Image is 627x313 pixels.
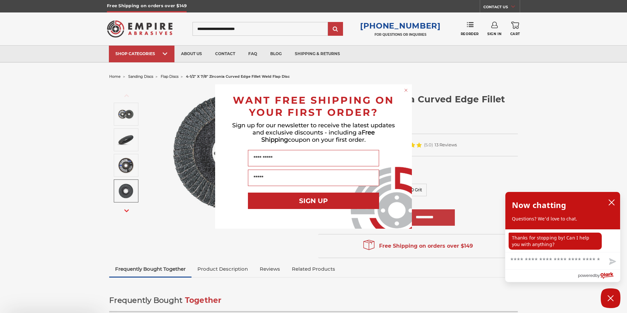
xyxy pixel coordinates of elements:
span: powered [578,271,595,280]
div: olark chatbox [505,192,620,282]
span: by [595,271,600,280]
span: Free Shipping [261,129,375,143]
span: Sign up for our newsletter to receive the latest updates and exclusive discounts - including a co... [232,122,395,143]
button: Close Chatbox [601,288,620,308]
p: Thanks for stopping by! Can I help you with anything? [509,232,602,249]
button: Send message [604,254,620,269]
h2: Now chatting [512,198,566,212]
button: SIGN UP [248,193,379,209]
span: WANT FREE SHIPPING ON YOUR FIRST ORDER? [233,94,394,118]
p: Questions? We'd love to chat. [512,216,614,222]
div: chat [505,229,620,252]
button: close chatbox [606,198,617,207]
button: Close dialog [403,87,409,94]
a: Powered by Olark [578,270,620,282]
